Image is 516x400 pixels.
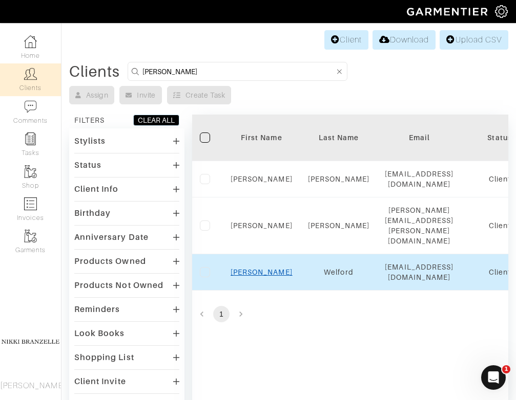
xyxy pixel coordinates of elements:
div: CLEAR ALL [138,115,175,125]
a: [PERSON_NAME] [231,221,293,230]
div: Clients [69,66,120,77]
img: comment-icon-a0a6a9ef722e966f86d9cbdc48e553b5cf19dbc54f86b18d962a5391bc8f6eb6.png [24,100,37,113]
img: garmentier-logo-header-white-b43fb05a5012e4ada735d5af1a66efaba907eab6374d6393d1fbf88cb4ef424d.png [402,3,495,20]
a: [PERSON_NAME] [308,175,370,183]
div: [PERSON_NAME][EMAIL_ADDRESS][PERSON_NAME][DOMAIN_NAME] [385,205,453,246]
div: Products Owned [74,256,146,266]
a: Upload CSV [440,30,508,50]
a: [PERSON_NAME] [231,268,293,276]
img: orders-icon-0abe47150d42831381b5fb84f609e132dff9fe21cb692f30cb5eec754e2cba89.png [24,197,37,210]
div: [EMAIL_ADDRESS][DOMAIN_NAME] [385,169,453,189]
img: reminder-icon-8004d30b9f0a5d33ae49ab947aed9ed385cf756f9e5892f1edd6e32f2345188e.png [24,132,37,145]
th: Toggle SortBy [300,115,378,161]
a: Download [373,30,436,50]
div: Client Info [74,184,119,194]
div: Shopping List [74,352,134,363]
img: dashboard-icon-dbcd8f5a0b271acd01030246c82b418ddd0df26cd7fceb0bd07c9910d44c42f6.png [24,35,37,48]
div: Reminders [74,304,120,315]
img: clients-icon-6bae9207a08558b7cb47a8932f037763ab4055f8c8b6bfacd5dc20c3e0201464.png [24,68,37,80]
a: [PERSON_NAME] [308,221,370,230]
th: Toggle SortBy [223,115,300,161]
img: garments-icon-b7da505a4dc4fd61783c78ac3ca0ef83fa9d6f193b1c9dc38574b1d14d53ca28.png [24,165,37,178]
button: page 1 [213,306,230,322]
img: gear-icon-white-bd11855cb880d31180b6d7d6211b90ccbf57a29d726f0c71d8c61bd08dd39cc2.png [495,5,508,18]
iframe: Intercom live chat [481,365,506,390]
div: Last Name [308,132,370,143]
div: Status [74,160,101,170]
nav: pagination navigation [192,306,508,322]
div: [EMAIL_ADDRESS][DOMAIN_NAME] [385,262,453,282]
div: Look Books [74,328,125,339]
input: Search by name, email, phone, city, or state [142,65,335,78]
div: First Name [231,132,293,143]
button: CLEAR ALL [133,115,179,126]
a: [PERSON_NAME] [231,175,293,183]
a: Client [324,30,368,50]
div: Anniversary Date [74,232,149,242]
div: Client Invite [74,376,126,387]
div: Stylists [74,136,106,146]
div: FILTERS [74,115,105,125]
img: garments-icon-b7da505a4dc4fd61783c78ac3ca0ef83fa9d6f193b1c9dc38574b1d14d53ca28.png [24,230,37,242]
div: Email [385,132,453,143]
div: Birthday [74,208,111,218]
div: Products Not Owned [74,280,163,291]
span: 1 [502,365,510,373]
a: Welford [324,268,353,276]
